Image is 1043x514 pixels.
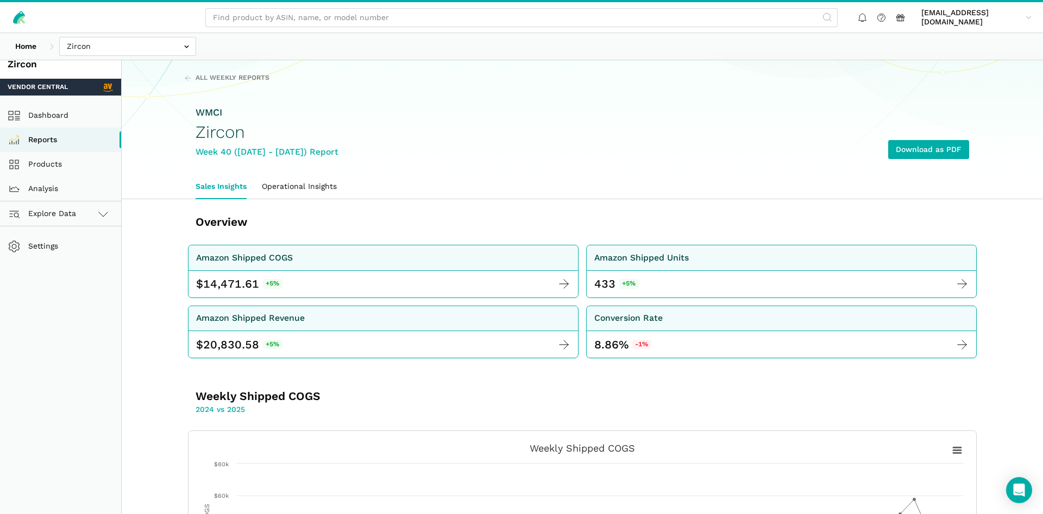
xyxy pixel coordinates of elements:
a: Operational Insights [254,174,344,199]
span: Explore Data [11,207,76,220]
a: Sales Insights [188,174,254,199]
div: WMCI [196,106,338,119]
a: Conversion Rate 8.86%-1% [586,306,977,359]
a: Download as PDF [888,140,969,159]
span: $ [196,337,203,352]
tspan: Weekly Shipped COGS [530,442,635,454]
p: 2024 vs 2025 [196,404,513,415]
div: Amazon Shipped COGS [196,251,293,265]
div: Open Intercom Messenger [1006,477,1032,503]
span: -1% [632,340,651,350]
a: Amazon Shipped Revenue $ 20,830.58 +5% [188,306,579,359]
a: Amazon Shipped Units 433 +5% [586,245,977,298]
div: Zircon [8,58,114,71]
text: $60k [214,492,229,499]
input: Zircon [59,37,196,56]
div: 433 [594,276,615,291]
span: $ [196,276,203,291]
span: +5% [263,340,282,350]
a: All Weekly Reports [184,73,269,83]
text: $80k [214,461,229,468]
h1: Zircon [196,123,338,142]
div: Week 40 ([DATE] - [DATE]) Report [196,145,338,159]
div: 8.86% [594,337,651,352]
div: Amazon Shipped Revenue [196,312,305,325]
div: Amazon Shipped Units [594,251,689,265]
input: Find product by ASIN, name, or model number [205,8,838,27]
span: Vendor Central [8,83,68,92]
a: Amazon Shipped COGS $ 14,471.61 +5% [188,245,579,298]
h3: Overview [196,214,513,230]
span: 20,830.58 [203,337,259,352]
span: [EMAIL_ADDRESS][DOMAIN_NAME] [921,8,1022,27]
span: 14,471.61 [203,276,259,291]
span: All Weekly Reports [196,73,269,83]
div: Conversion Rate [594,312,663,325]
a: [EMAIL_ADDRESS][DOMAIN_NAME] [918,6,1035,29]
h3: Weekly Shipped COGS [196,389,513,404]
span: +5% [619,279,639,289]
a: Home [8,37,44,56]
span: +5% [263,279,282,289]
